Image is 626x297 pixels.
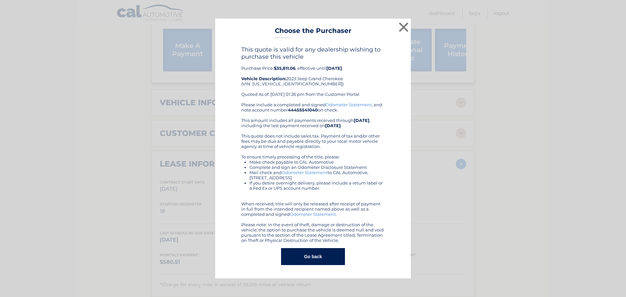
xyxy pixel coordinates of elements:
b: [DATE] [325,123,341,128]
li: Complete and sign an Odometer Disclosure Statement [249,165,385,170]
strong: Vehicle Description: [241,76,286,81]
a: Odometer Statement [282,170,328,175]
b: $35,811.06 [274,66,295,71]
b: [DATE] [326,66,342,71]
a: Odometer Statement [326,102,372,107]
div: Please include a completed and signed , and note account number on check. This amount includes al... [241,102,385,243]
h4: This quote is valid for any dealership wishing to purchase this vehicle [241,46,385,60]
button: Go back [281,248,345,265]
b: [DATE] [354,118,369,123]
li: Mail check and to CAL Automotive, [STREET_ADDRESS] [249,170,385,180]
li: If you desire overnight delivery, please include a return label or a Fed Ex or UPS account number. [249,180,385,191]
a: Odometer Statement [290,212,336,217]
button: × [397,21,410,34]
div: Purchase Price: , effective until 2023 Jeep Grand Cherokee (VIN: [US_VEHICLE_IDENTIFICATION_NUMBE... [241,46,385,102]
li: Make check payable to CAL Automotive [249,159,385,165]
b: 44455541040 [288,107,318,112]
h3: Choose the Purchaser [275,27,351,38]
